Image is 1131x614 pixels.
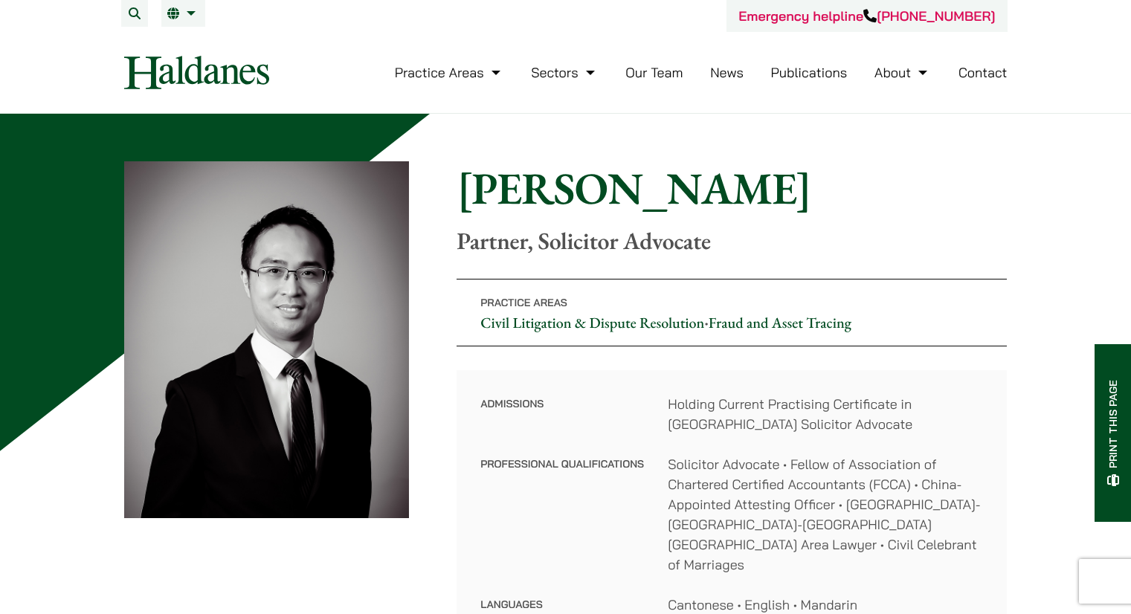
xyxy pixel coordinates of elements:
a: Sectors [531,64,598,81]
img: Logo of Haldanes [124,56,269,89]
p: • [457,279,1007,346]
a: Contact [958,64,1008,81]
a: Publications [771,64,848,81]
a: News [710,64,744,81]
a: Fraud and Asset Tracing [709,313,851,332]
a: Our Team [625,64,683,81]
a: EN [167,7,199,19]
h1: [PERSON_NAME] [457,161,1007,215]
dd: Holding Current Practising Certificate in [GEOGRAPHIC_DATA] Solicitor Advocate [668,394,983,434]
dt: Professional Qualifications [480,454,644,595]
a: Emergency helpline[PHONE_NUMBER] [738,7,995,25]
dt: Admissions [480,394,644,454]
p: Partner, Solicitor Advocate [457,227,1007,255]
dd: Solicitor Advocate • Fellow of Association of Chartered Certified Accountants (FCCA) • China-Appo... [668,454,983,575]
a: Practice Areas [395,64,504,81]
span: Practice Areas [480,296,567,309]
a: Civil Litigation & Dispute Resolution [480,313,704,332]
a: About [874,64,931,81]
